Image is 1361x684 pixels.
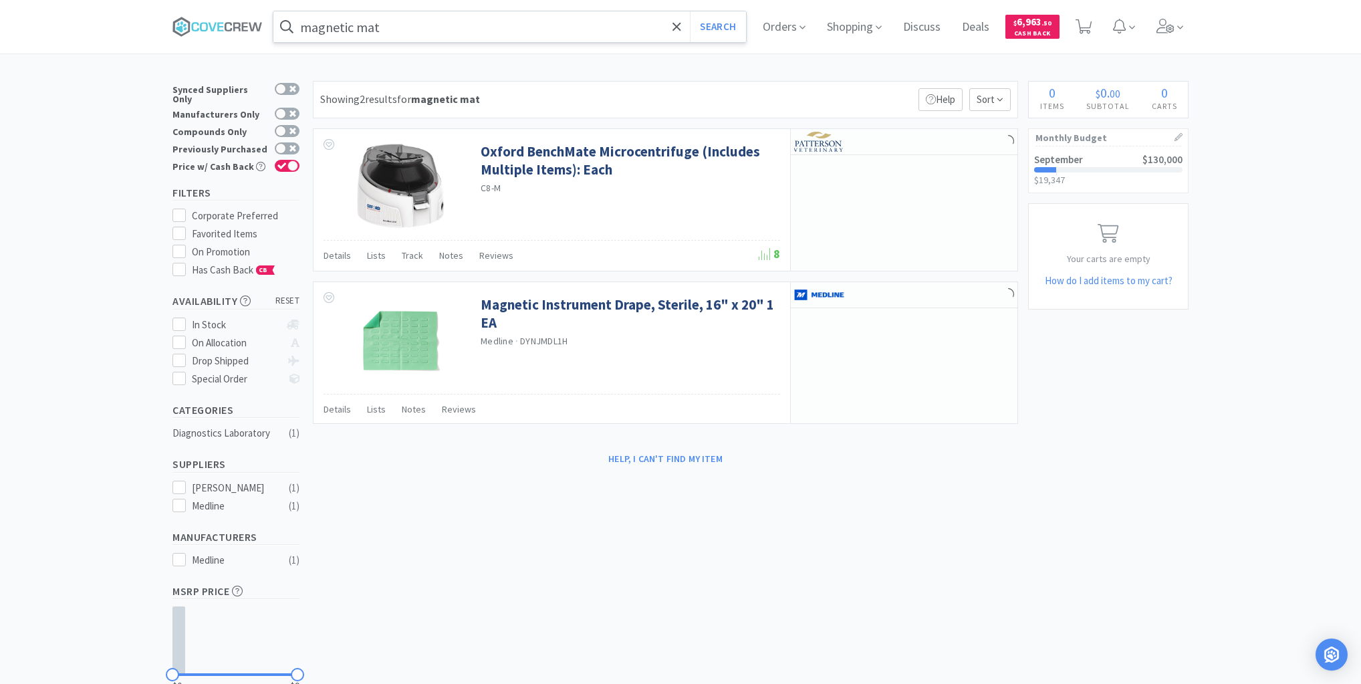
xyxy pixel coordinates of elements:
[172,160,268,171] div: Price w/ Cash Back
[759,246,780,261] span: 8
[1161,84,1168,101] span: 0
[481,296,777,332] a: Magnetic Instrument Drape, Sterile, 16" x 20" 1 EA
[1075,100,1140,112] h4: Subtotal
[172,530,299,545] h5: Manufacturers
[481,182,501,194] span: C8-M
[172,83,268,104] div: Synced Suppliers Only
[1049,84,1056,101] span: 0
[172,584,299,599] h5: MSRP Price
[320,91,480,108] div: Showing 2 results
[172,425,281,441] div: Diagnostics Laboratory
[172,294,299,309] h5: Availability
[794,132,844,152] img: f5e969b455434c6296c6d81ef179fa71_3.png
[481,142,777,179] a: Oxford BenchMate Microcentrifuge (Includes Multiple Items): Each
[479,249,513,261] span: Reviews
[918,88,963,111] p: Help
[192,552,275,568] div: Medline
[690,11,745,42] button: Search
[898,21,946,33] a: Discuss
[257,266,270,274] span: CB
[357,296,444,382] img: 9b2fbac6f6d9405fbcb31ba43e03f2d4_626223.jpeg
[1035,129,1181,146] h1: Monthly Budget
[1029,100,1075,112] h4: Items
[1110,87,1120,100] span: 00
[324,249,351,261] span: Details
[969,88,1011,111] span: Sort
[192,498,275,514] div: Medline
[794,285,844,305] img: a646391c64b94eb2892348a965bf03f3_134.png
[397,92,480,106] span: for
[1005,9,1060,45] a: $6,963.50Cash Back
[192,353,281,369] div: Drop Shipped
[367,403,386,415] span: Lists
[1013,15,1051,28] span: 6,963
[1029,273,1188,289] h5: How do I add items to my cart?
[1029,146,1188,193] a: September$130,000$19,347
[1029,251,1188,266] p: Your carts are empty
[600,447,731,470] button: Help, I can't find my item
[367,249,386,261] span: Lists
[1013,19,1017,27] span: $
[1041,19,1051,27] span: . 50
[1013,30,1051,39] span: Cash Back
[324,403,351,415] span: Details
[192,317,281,333] div: In Stock
[273,11,746,42] input: Search by item, sku, manufacturer, ingredient, size...
[172,125,268,136] div: Compounds Only
[402,403,426,415] span: Notes
[1034,174,1065,186] span: $19,347
[192,208,300,224] div: Corporate Preferred
[439,249,463,261] span: Notes
[172,185,299,201] h5: Filters
[1096,87,1100,100] span: $
[357,142,444,229] img: e4df0c5adff34f1e88d2c83c64ab0dd5_335140.jpeg
[172,457,299,472] h5: Suppliers
[172,108,268,119] div: Manufacturers Only
[1316,639,1348,671] div: Open Intercom Messenger
[957,21,995,33] a: Deals
[192,371,281,387] div: Special Order
[411,92,480,106] strong: magnetic mat
[172,403,299,418] h5: Categories
[1142,153,1183,166] span: $130,000
[1140,100,1188,112] h4: Carts
[289,498,299,514] div: ( 1 )
[289,552,299,568] div: ( 1 )
[402,249,423,261] span: Track
[289,480,299,496] div: ( 1 )
[275,294,300,308] span: reset
[192,226,300,242] div: Favorited Items
[442,403,476,415] span: Reviews
[1075,86,1140,100] div: .
[481,335,513,347] a: Medline
[192,263,275,276] span: Has Cash Back
[192,244,300,260] div: On Promotion
[289,425,299,441] div: ( 1 )
[192,335,281,351] div: On Allocation
[192,480,275,496] div: [PERSON_NAME]
[520,335,568,347] span: DYNJMDL1H
[1034,154,1083,164] h2: September
[515,335,518,347] span: ·
[172,142,268,154] div: Previously Purchased
[1100,84,1107,101] span: 0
